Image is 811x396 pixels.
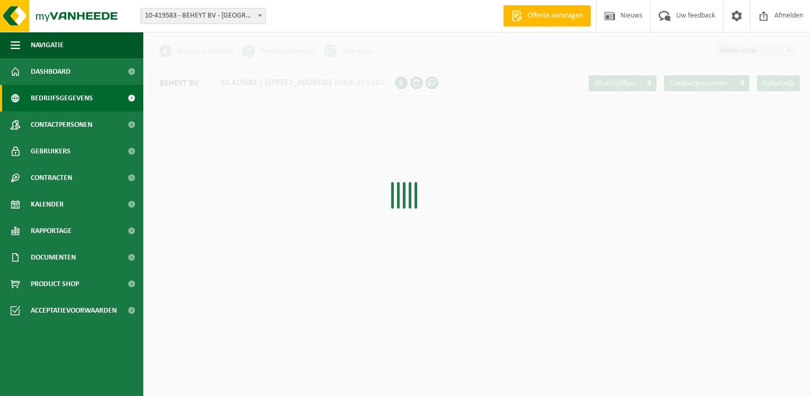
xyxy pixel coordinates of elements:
span: 10-419583 - BEHEYT BV - KORTRIJK [140,8,266,24]
a: Offerte aanvragen [503,5,591,27]
span: Offerte aanvragen [525,11,585,21]
span: Contracten [31,165,72,191]
li: Producent naam [242,43,317,59]
span: BEHEYT BV [149,70,210,96]
span: Alleen actief [715,43,795,59]
span: Afvalstoffen [594,79,635,88]
span: 0405.315.587 [338,79,384,87]
span: Acceptatievoorwaarden [31,297,117,324]
span: Kalender [31,191,64,218]
li: Business Partner [159,43,235,59]
a: Afvalstoffen 3 [589,75,657,91]
a: Details [757,75,800,91]
div: 10-419583 | [STREET_ADDRESS] | [149,70,395,96]
span: Gebruikers [31,138,71,165]
span: Documenten [31,244,76,271]
span: 4 [734,75,749,91]
a: Contactpersonen 4 [664,75,749,91]
span: Dashboard [31,58,71,85]
span: Navigatie [31,32,64,58]
span: Contactpersonen [669,79,728,88]
span: Details [762,79,786,88]
span: Product Shop [31,271,79,297]
span: 10-419583 - BEHEYT BV - KORTRIJK [141,8,265,23]
li: Vlarema [324,43,372,59]
span: 3 [641,75,657,91]
span: Alleen actief [716,44,795,58]
span: Bedrijfsgegevens [31,85,93,111]
span: Rapportage [31,218,72,244]
span: Contactpersonen [31,111,92,138]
